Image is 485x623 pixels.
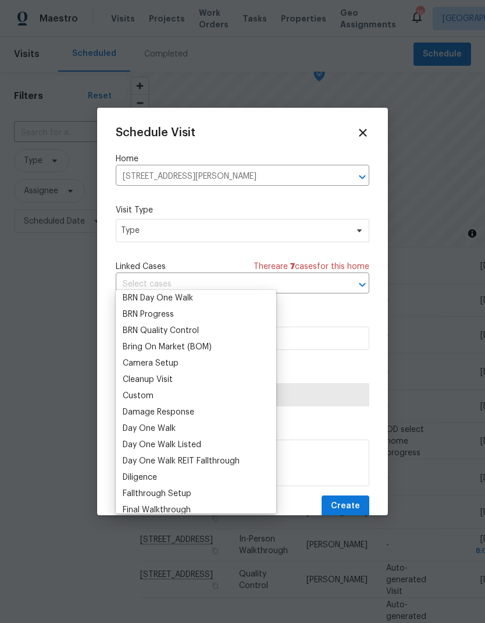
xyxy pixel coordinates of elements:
button: Open [354,277,370,293]
div: Diligence [123,472,157,483]
label: Visit Type [116,204,369,216]
div: BRN Quality Control [123,325,199,337]
button: Create [322,495,369,517]
div: Day One Walk REIT Fallthrough [123,455,240,467]
div: Day One Walk [123,423,176,434]
div: Custom [123,390,154,402]
div: BRN Day One Walk [123,292,193,304]
span: 7 [290,263,295,271]
span: Type [121,225,347,236]
div: Fallthrough Setup [123,488,191,500]
label: Home [116,153,369,165]
input: Select cases [116,275,337,293]
span: There are case s for this home [254,261,369,272]
span: Close [356,126,369,139]
span: Schedule Visit [116,127,195,139]
div: Bring On Market (BOM) [123,341,212,353]
span: Linked Cases [116,261,166,272]
input: Enter in an address [116,168,337,186]
button: Open [354,169,370,185]
div: Final Walkthrough [123,504,191,516]
div: BRN Progress [123,309,174,320]
div: Cleanup Visit [123,374,173,385]
span: Create [331,499,360,514]
div: Camera Setup [123,357,179,369]
div: Day One Walk Listed [123,439,201,451]
div: Damage Response [123,406,194,418]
